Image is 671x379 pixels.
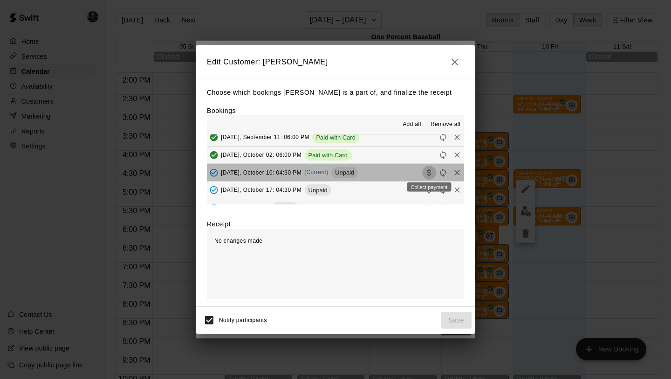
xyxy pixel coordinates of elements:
[207,130,221,144] button: Added & Paid
[431,120,460,129] span: Remove all
[207,164,464,181] button: Added - Collect Payment[DATE], October 10: 04:30 PM(Current)UnpaidCollect paymentRescheduleRemove
[221,134,309,140] span: [DATE], September 11: 06:00 PM
[214,238,262,244] span: No changes made
[450,168,464,175] span: Remove
[304,169,329,175] span: (Current)
[196,45,475,79] h2: Edit Customer: [PERSON_NAME]
[221,152,301,158] span: [DATE], October 02: 06:00 PM
[450,204,464,211] span: Remove
[207,199,464,217] button: Added - Collect Payment[DATE]: 04:30 PMUnpaidCollect paymentRescheduleRemove
[403,120,421,129] span: Add all
[422,186,436,193] span: Collect payment
[207,129,464,146] button: Added & Paid[DATE], September 11: 06:00 PMPaid with CardRescheduleRemove
[407,182,452,192] div: Collect payment
[427,117,464,132] button: Remove all
[207,183,221,197] button: Added - Collect Payment
[207,107,236,114] label: Bookings
[436,168,450,175] span: Reschedule
[436,186,450,193] span: Reschedule
[436,204,450,211] span: Reschedule
[436,151,450,158] span: Reschedule
[331,169,358,176] span: Unpaid
[207,148,221,162] button: Added & Paid
[207,87,464,98] p: Choose which bookings [PERSON_NAME] is a part of, and finalize the receipt
[422,204,436,211] span: Collect payment
[221,169,301,175] span: [DATE], October 10: 04:30 PM
[397,117,427,132] button: Add all
[272,204,298,211] span: Unpaid
[450,186,464,193] span: Remove
[207,166,221,180] button: Added - Collect Payment
[207,201,221,215] button: Added - Collect Payment
[207,147,464,164] button: Added & Paid[DATE], October 02: 06:00 PMPaid with CardRescheduleRemove
[305,187,331,194] span: Unpaid
[221,204,268,211] span: [DATE]: 04:30 PM
[312,134,359,141] span: Paid with Card
[219,317,267,323] span: Notify participants
[221,187,301,193] span: [DATE], October 17: 04:30 PM
[436,133,450,140] span: Reschedule
[305,152,352,159] span: Paid with Card
[207,182,464,199] button: Added - Collect Payment[DATE], October 17: 04:30 PMUnpaidCollect paymentRescheduleRemove
[450,133,464,140] span: Remove
[450,151,464,158] span: Remove
[207,219,231,229] label: Receipt
[422,168,436,175] span: Collect payment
